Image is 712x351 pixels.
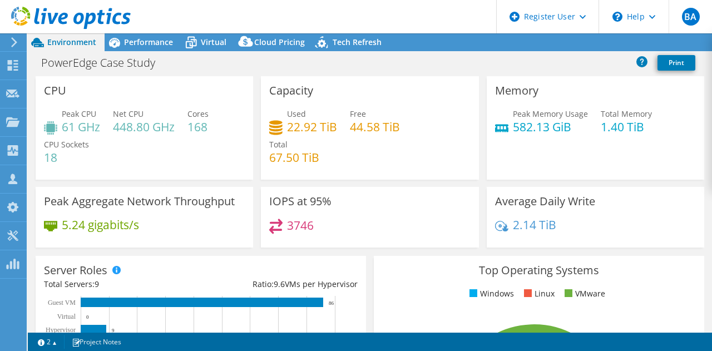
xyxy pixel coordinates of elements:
a: 2 [30,335,65,349]
span: Virtual [201,37,226,47]
h3: Capacity [269,85,313,97]
h4: 168 [187,121,209,133]
span: Net CPU [113,108,144,119]
h4: 582.13 GiB [513,121,588,133]
h4: 61 GHz [62,121,100,133]
span: 9 [95,279,99,289]
span: Peak CPU [62,108,96,119]
svg: \n [612,12,622,22]
h3: Server Roles [44,264,107,276]
h3: IOPS at 95% [269,195,332,207]
div: Ratio: VMs per Hypervisor [201,278,358,290]
text: Hypervisor [46,326,76,334]
span: Cores [187,108,209,119]
h4: 44.58 TiB [350,121,400,133]
span: BA [682,8,700,26]
h3: Memory [495,85,538,97]
li: Linux [521,288,555,300]
span: Tech Refresh [333,37,382,47]
span: CPU Sockets [44,139,89,150]
span: Performance [124,37,173,47]
h4: 2.14 TiB [513,219,556,231]
div: Total Servers: [44,278,201,290]
span: Used [287,108,306,119]
li: VMware [562,288,605,300]
text: 0 [86,314,89,320]
a: Print [657,55,695,71]
text: Virtual [57,313,76,320]
h1: PowerEdge Case Study [36,57,172,69]
li: Windows [467,288,514,300]
h4: 22.92 TiB [287,121,337,133]
span: Cloud Pricing [254,37,305,47]
text: 9 [112,328,115,333]
h4: 1.40 TiB [601,121,652,133]
span: Total [269,139,288,150]
h4: 448.80 GHz [113,121,175,133]
h4: 18 [44,151,89,164]
h3: Peak Aggregate Network Throughput [44,195,235,207]
span: Peak Memory Usage [513,108,588,119]
span: Free [350,108,366,119]
span: 9.6 [274,279,285,289]
span: Environment [47,37,96,47]
a: Project Notes [64,335,129,349]
h3: CPU [44,85,66,97]
h3: Top Operating Systems [382,264,696,276]
h4: 67.50 TiB [269,151,319,164]
text: 86 [329,300,334,306]
h4: 5.24 gigabits/s [62,219,139,231]
text: Guest VM [48,299,76,306]
h4: 3746 [287,219,314,231]
span: Total Memory [601,108,652,119]
h3: Average Daily Write [495,195,595,207]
